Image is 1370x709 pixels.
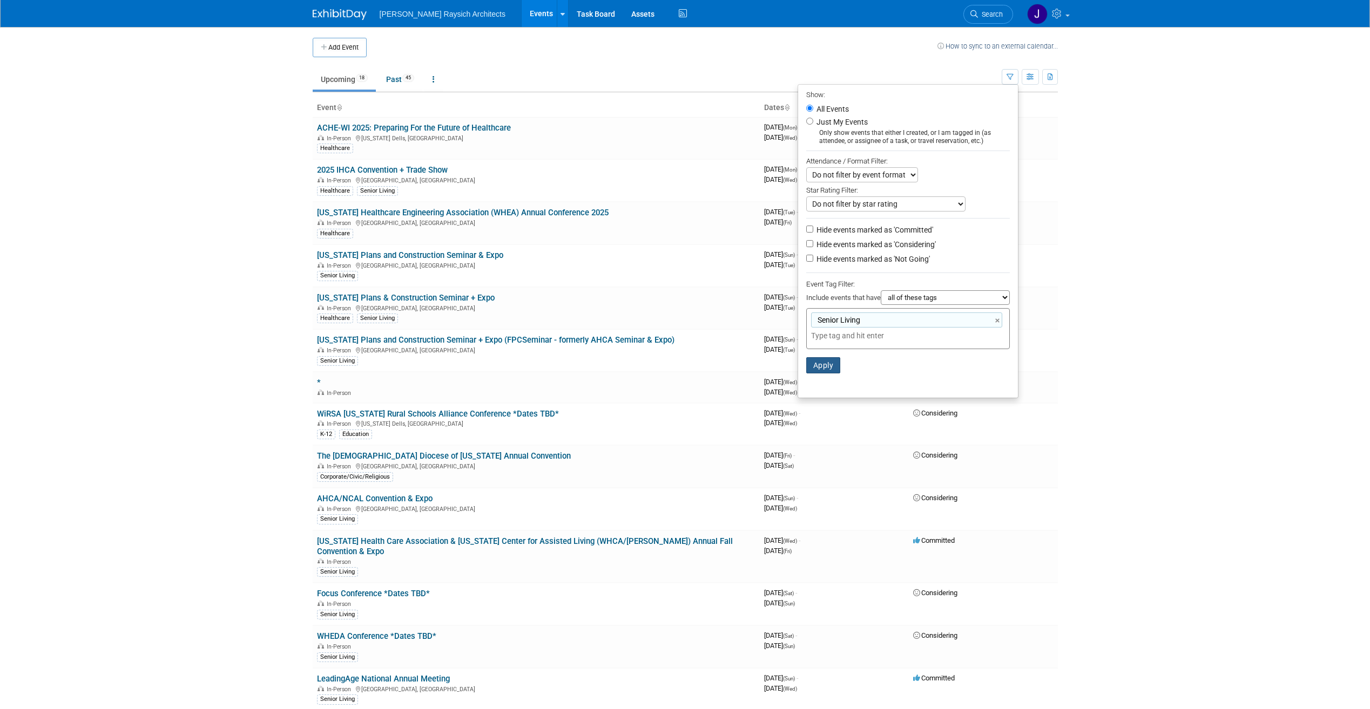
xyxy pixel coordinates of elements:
span: - [793,451,795,459]
span: Considering [913,589,957,597]
span: [DATE] [764,218,792,226]
span: In-Person [327,347,354,354]
img: In-Person Event [318,558,324,564]
div: [GEOGRAPHIC_DATA], [GEOGRAPHIC_DATA] [317,504,755,513]
span: - [799,409,800,417]
div: Corporate/Civic/Religious [317,472,393,482]
div: Senior Living [317,356,358,366]
a: The [DEMOGRAPHIC_DATA] Diocese of [US_STATE] Annual Convention [317,451,571,461]
button: Apply [806,357,841,373]
span: Considering [913,451,957,459]
img: Jenna Hammer [1027,4,1048,24]
span: [DATE] [764,547,792,555]
span: [DATE] [764,335,798,343]
span: [DATE] [764,631,797,639]
span: (Wed) [783,686,797,692]
span: (Tue) [783,209,795,215]
label: Hide events marked as 'Committed' [814,224,933,235]
a: Sort by Event Name [336,103,342,112]
span: 45 [402,74,414,82]
div: [GEOGRAPHIC_DATA], [GEOGRAPHIC_DATA] [317,218,755,227]
div: Healthcare [317,186,353,196]
span: In-Person [327,135,354,142]
span: (Wed) [783,390,797,396]
span: [DATE] [764,345,795,353]
span: [DATE] [764,589,797,597]
img: In-Person Event [318,220,324,225]
div: Senior Living [317,514,358,524]
img: In-Person Event [318,601,324,606]
span: [DATE] [764,451,795,459]
span: [DATE] [764,409,800,417]
span: (Wed) [783,379,797,385]
span: Considering [913,631,957,639]
a: ACHE-WI 2025: Preparing For the Future of Healthcare [317,123,511,133]
label: Hide events marked as 'Not Going' [814,254,930,264]
span: (Wed) [783,420,797,426]
span: - [799,536,800,544]
label: Just My Events [814,117,868,127]
span: (Fri) [783,453,792,459]
span: [DATE] [764,378,800,386]
a: [US_STATE] Plans and Construction Seminar + Expo (FPCSeminar - formerly AHCA Seminar & Expo) [317,335,674,345]
img: In-Person Event [318,305,324,310]
img: In-Person Event [318,390,324,395]
div: Include events that have [806,290,1010,308]
a: AHCA/NCAL Convention & Expo [317,494,433,503]
div: Show: [806,87,1010,101]
span: In-Person [327,463,354,470]
span: (Sun) [783,643,795,649]
span: In-Person [327,558,354,565]
a: Sort by Start Date [784,103,789,112]
div: K-12 [317,430,335,439]
span: [DATE] [764,175,797,183]
label: All Events [814,105,849,113]
span: (Sun) [783,495,795,501]
span: (Sun) [783,601,795,606]
span: (Wed) [783,538,797,544]
span: (Mon) [783,125,797,131]
span: [DATE] [764,388,797,396]
img: In-Person Event [318,686,324,691]
div: [GEOGRAPHIC_DATA], [GEOGRAPHIC_DATA] [317,303,755,312]
span: (Wed) [783,411,797,417]
span: Committed [913,674,955,682]
a: [US_STATE] Plans & Construction Seminar + Expo [317,293,495,303]
span: In-Person [327,643,354,650]
div: [US_STATE] Dells, [GEOGRAPHIC_DATA] [317,419,755,427]
a: LeadingAge National Annual Meeting [317,674,450,684]
span: [PERSON_NAME] Raysich Architects [380,10,505,18]
a: 2025 IHCA Convention + Trade Show [317,165,448,175]
a: Focus Conference *Dates TBD* [317,589,430,598]
span: 18 [356,74,368,82]
a: WiRSA [US_STATE] Rural Schools Alliance Conference *Dates TBD* [317,409,559,419]
span: (Wed) [783,135,797,141]
span: In-Person [327,305,354,312]
span: In-Person [327,601,354,608]
span: - [795,589,797,597]
th: Event [313,99,760,117]
button: Add Event [313,38,367,57]
div: Education [339,430,372,439]
div: [GEOGRAPHIC_DATA], [GEOGRAPHIC_DATA] [317,261,755,269]
span: [DATE] [764,250,798,258]
span: (Sun) [783,676,795,681]
span: Considering [913,409,957,417]
span: [DATE] [764,303,795,311]
img: In-Person Event [318,643,324,649]
span: (Tue) [783,305,795,311]
span: [DATE] [764,293,798,301]
span: (Sat) [783,463,794,469]
a: [US_STATE] Healthcare Engineering Association (WHEA) Annual Conference 2025 [317,208,609,217]
div: [GEOGRAPHIC_DATA], [GEOGRAPHIC_DATA] [317,175,755,184]
span: - [797,335,798,343]
span: - [797,250,798,258]
div: [GEOGRAPHIC_DATA], [GEOGRAPHIC_DATA] [317,461,755,470]
div: Healthcare [317,144,353,153]
div: Senior Living [317,694,358,704]
img: In-Person Event [318,262,324,268]
span: Considering [913,494,957,502]
span: (Fri) [783,548,792,554]
img: In-Person Event [318,177,324,182]
span: - [797,208,798,216]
